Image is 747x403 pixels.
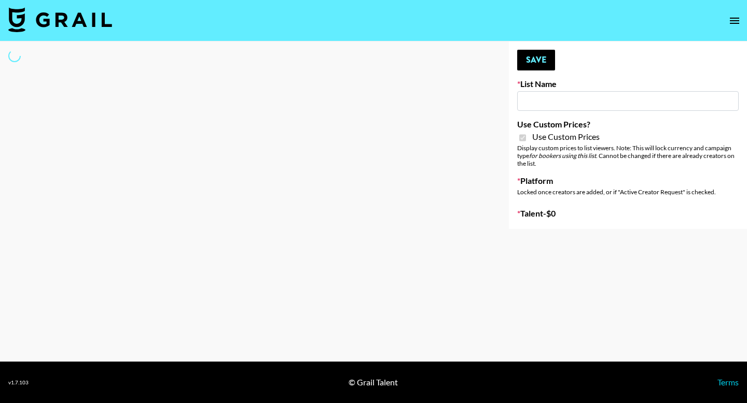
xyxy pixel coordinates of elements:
div: © Grail Talent [349,377,398,387]
label: List Name [517,79,739,89]
em: for bookers using this list [529,152,596,160]
label: Platform [517,176,739,186]
label: Talent - $ 0 [517,208,739,219]
div: v 1.7.103 [8,379,29,386]
span: Use Custom Prices [532,132,600,142]
label: Use Custom Prices? [517,119,739,129]
div: Display custom prices to list viewers. Note: This will lock currency and campaign type . Cannot b... [517,144,739,167]
button: open drawer [724,10,745,31]
button: Save [517,50,555,70]
a: Terms [717,377,739,387]
img: Grail Talent [8,7,112,32]
div: Locked once creators are added, or if "Active Creator Request" is checked. [517,188,739,196]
